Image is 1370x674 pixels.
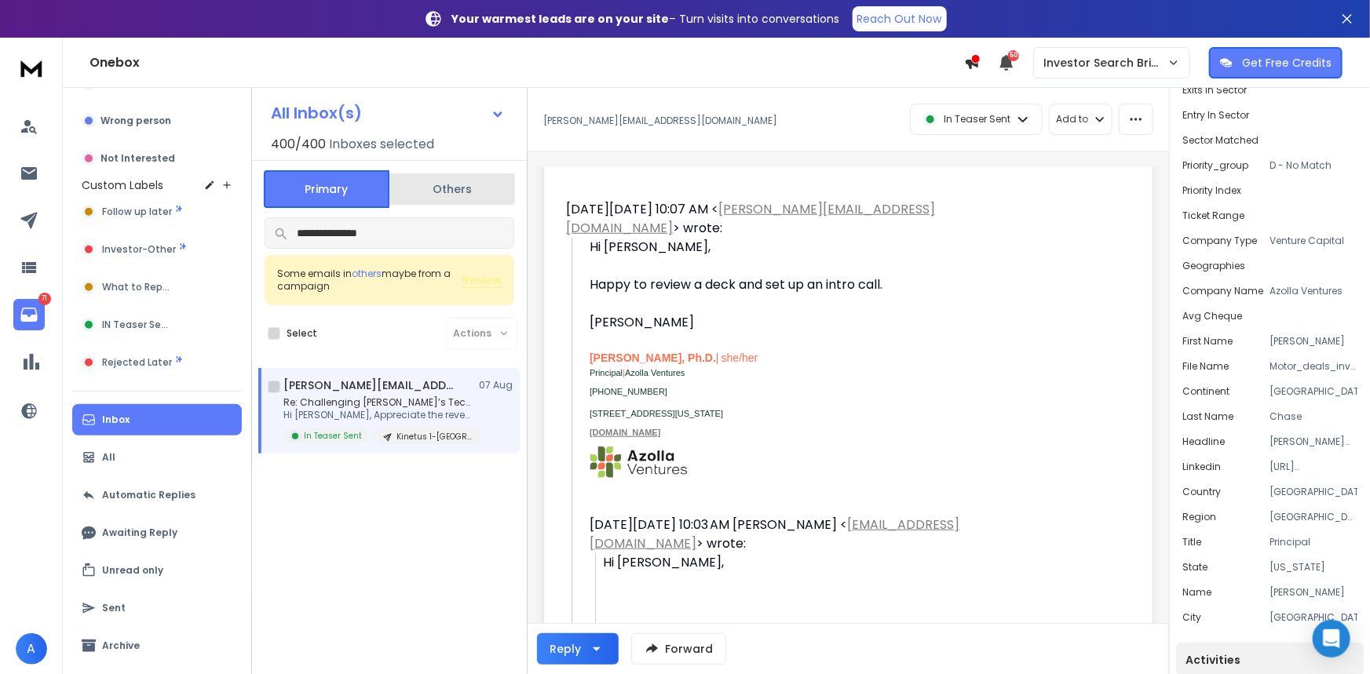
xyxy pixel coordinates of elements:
[537,633,619,665] button: Reply
[102,451,115,464] p: All
[102,602,126,614] p: Sent
[1270,385,1357,398] p: [GEOGRAPHIC_DATA]
[329,135,434,154] h3: Inboxes selected
[1270,611,1357,624] p: [GEOGRAPHIC_DATA]
[1043,55,1167,71] p: Investor Search Brillwood
[1182,184,1241,197] p: priority index
[258,97,517,129] button: All Inbox(s)
[72,517,242,548] button: Awaiting Reply
[590,368,685,377] span: Principal Azolla Ventures
[590,409,723,418] span: [STREET_ADDRESS][US_STATE]
[1182,84,1247,97] p: exits in sector
[72,196,242,228] button: Follow up later
[462,272,502,288] button: Review
[72,404,242,435] button: Inbox
[1182,461,1221,473] p: Linkedin
[1182,561,1207,574] p: state
[1182,611,1201,624] p: city
[1270,335,1357,348] p: [PERSON_NAME]
[1270,511,1357,523] p: [GEOGRAPHIC_DATA] + [GEOGRAPHIC_DATA]
[722,352,758,364] span: she/her
[16,633,47,665] button: A
[102,281,170,293] span: What to Reply
[590,446,688,478] img: Azolla Ventures
[283,377,456,393] h1: [PERSON_NAME][EMAIL_ADDRESS][DOMAIN_NAME]
[1313,620,1350,658] div: Open Intercom Messenger
[1008,50,1019,61] span: 50
[1242,55,1332,71] p: Get Free Credits
[102,564,163,577] p: Unread only
[631,633,726,665] button: Forward
[72,630,242,661] button: Archive
[1182,159,1248,172] p: priority_group
[1056,113,1088,126] p: Add to
[1270,285,1357,297] p: Azolla Ventures
[566,200,1025,238] div: [DATE][DATE] 10:07 AM < > wrote:
[566,200,935,237] a: [PERSON_NAME][EMAIL_ADDRESS][DOMAIN_NAME]
[853,6,947,31] a: Reach Out Now
[1270,561,1357,574] p: [US_STATE]
[590,238,1025,257] div: Hi [PERSON_NAME],
[38,293,51,305] p: 71
[590,516,959,552] a: [EMAIL_ADDRESS][DOMAIN_NAME]
[1182,536,1201,548] p: title
[72,234,242,265] button: Investor-Other
[271,135,326,154] span: 400 / 400
[550,641,581,657] div: Reply
[100,115,171,127] p: Wrong person
[102,526,177,539] p: Awaiting Reply
[590,516,1025,553] div: [DATE][DATE] 10:03 AM [PERSON_NAME] < > wrote:
[72,479,242,511] button: Automatic Replies
[1270,159,1357,172] p: D - No Match
[944,113,1010,126] p: In Teaser Sent
[72,442,242,473] button: All
[102,319,171,331] span: IN Teaser Sent
[1182,511,1216,523] p: region
[452,11,840,27] p: – Turn visits into conversations
[1182,435,1225,448] p: headline
[1209,47,1343,78] button: Get Free Credits
[1270,461,1357,473] p: [URL][DOMAIN_NAME]
[1182,134,1259,147] p: sector matched
[1182,285,1263,297] p: Company Name
[857,11,942,27] p: Reach Out Now
[283,396,472,409] p: Re: Challenging [PERSON_NAME]’s Technology: Next-Gen
[277,268,462,293] div: Some emails in maybe from a campaign
[1182,109,1249,122] p: entry in sector
[1182,410,1233,423] p: Last Name
[590,352,716,364] span: [PERSON_NAME], Ph.D.
[1270,235,1357,247] p: Venture Capital
[1270,435,1357,448] p: [PERSON_NAME] serves as Principal at Azolla Ventures. She is trained as a biochemist and molecula...
[389,172,515,206] button: Others
[72,592,242,624] button: Sent
[72,347,242,378] button: Rejected Later
[72,309,242,341] button: IN Teaser Sent
[590,428,660,437] a: [DOMAIN_NAME]
[623,368,625,377] span: |
[1182,486,1221,498] p: country
[1270,410,1357,423] p: Chase
[1182,260,1245,272] p: geographies
[1182,235,1257,247] p: company type
[1270,360,1357,373] p: Motor_deals_investors_kinetus_People_from_Investors_24874_28-07-2025.csv
[283,409,472,421] p: Hi [PERSON_NAME], Appreciate the revert. Sure! Please
[1182,335,1233,348] p: First Name
[396,431,472,443] p: Kinetus 1-[GEOGRAPHIC_DATA]
[352,267,382,280] span: others
[90,53,964,72] h1: Onebox
[287,327,317,340] label: Select
[72,271,242,303] button: What to Reply
[590,387,667,396] span: [PHONE_NUMBER]
[102,639,140,652] p: Archive
[102,356,172,369] span: Rejected Later
[102,206,172,218] span: Follow up later
[102,243,176,256] span: Investor-Other
[82,177,163,193] h3: Custom Labels
[16,53,47,82] img: logo
[102,489,195,501] p: Automatic Replies
[590,275,1025,294] div: Happy to review a deck and set up an intro call.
